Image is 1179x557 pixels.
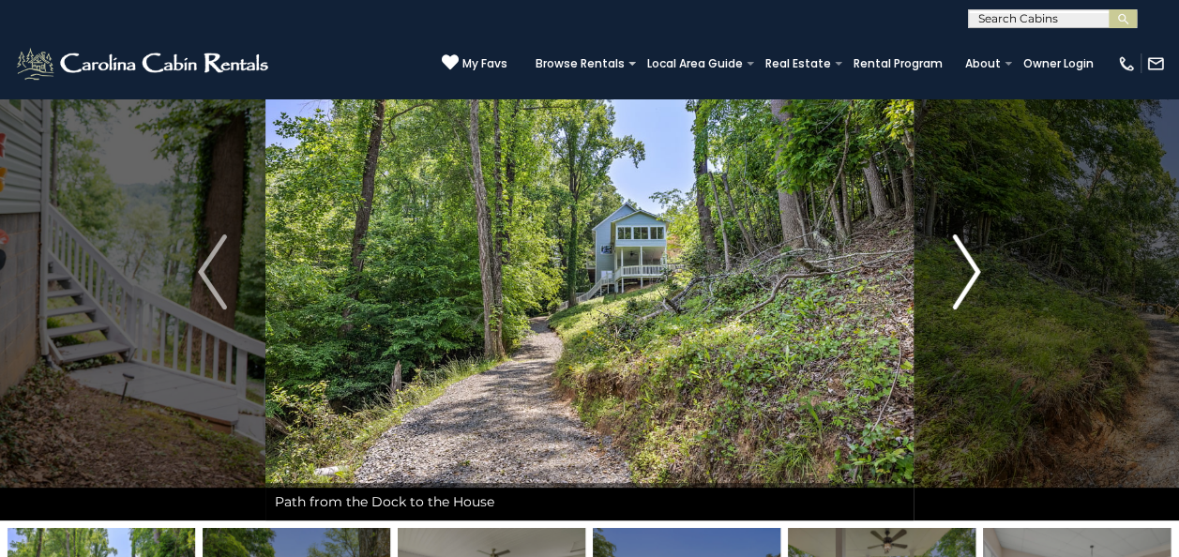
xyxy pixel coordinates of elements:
a: Owner Login [1014,51,1103,77]
a: About [956,51,1010,77]
a: My Favs [442,53,507,73]
img: White-1-2.png [14,45,274,83]
button: Next [914,23,1019,520]
div: Path from the Dock to the House [265,483,914,520]
a: Browse Rentals [526,51,634,77]
span: My Favs [462,55,507,72]
img: arrow [952,234,980,309]
img: mail-regular-white.png [1146,54,1165,73]
a: Real Estate [756,51,840,77]
button: Previous [159,23,265,520]
a: Rental Program [844,51,952,77]
img: phone-regular-white.png [1117,54,1136,73]
img: arrow [198,234,226,309]
a: Local Area Guide [638,51,752,77]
